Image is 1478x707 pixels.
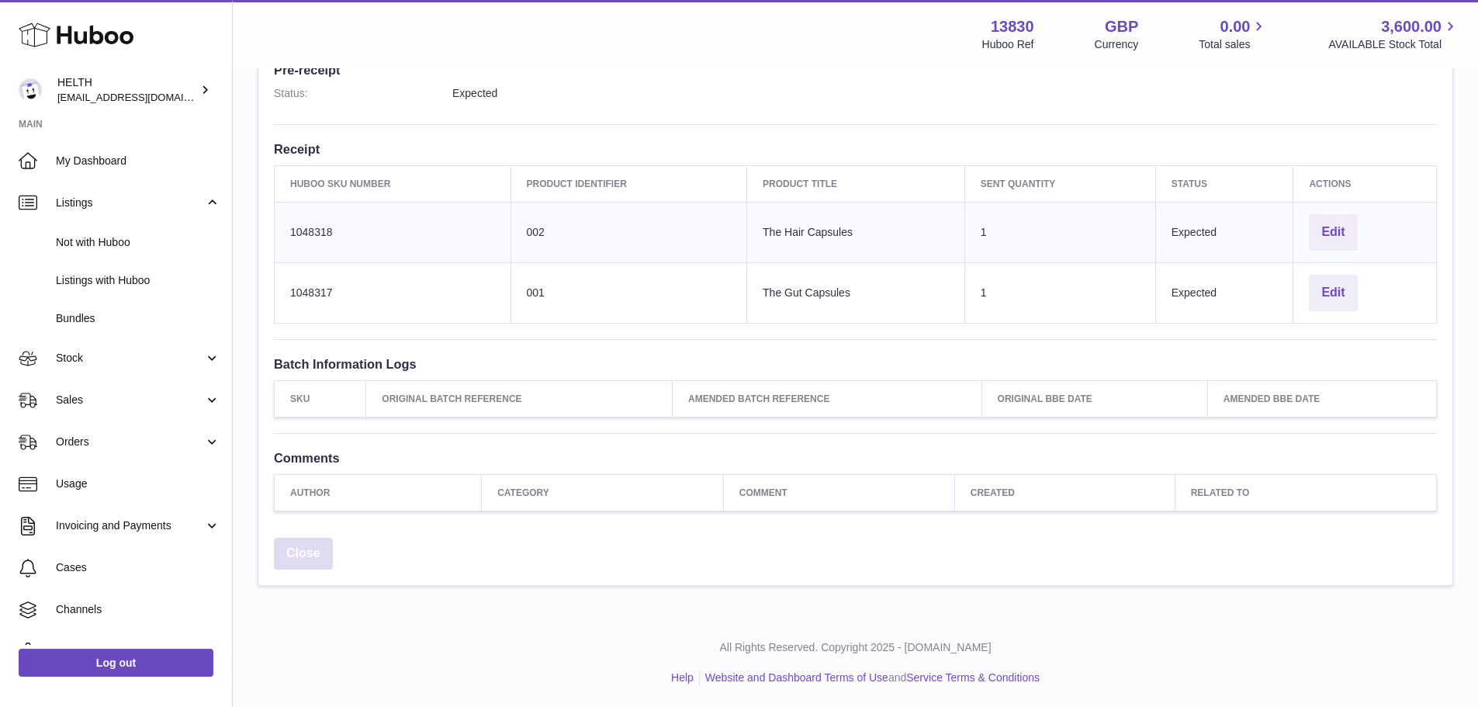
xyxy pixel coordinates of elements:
[274,538,333,570] a: Close
[747,165,965,202] th: Product title
[275,380,366,417] th: SKU
[906,671,1040,684] a: Service Terms & Conditions
[673,380,982,417] th: Amended Batch Reference
[964,165,1155,202] th: Sent Quantity
[1328,37,1459,52] span: AVAILABLE Stock Total
[1381,16,1442,37] span: 3,600.00
[964,202,1155,262] td: 1
[275,165,511,202] th: Huboo SKU Number
[274,140,1437,158] h3: Receipt
[1328,16,1459,52] a: 3,600.00 AVAILABLE Stock Total
[56,351,204,366] span: Stock
[511,262,747,323] td: 001
[1199,16,1268,52] a: 0.00 Total sales
[56,518,204,533] span: Invoicing and Payments
[1309,214,1357,251] button: Edit
[56,393,204,407] span: Sales
[511,165,747,202] th: Product Identifier
[1155,165,1293,202] th: Status
[56,154,220,168] span: My Dashboard
[954,474,1175,511] th: Created
[274,86,452,101] dt: Status:
[1095,37,1139,52] div: Currency
[56,560,220,575] span: Cases
[56,311,220,326] span: Bundles
[56,196,204,210] span: Listings
[1155,262,1293,323] td: Expected
[1207,380,1436,417] th: Amended BBE Date
[275,262,511,323] td: 1048317
[274,355,1437,373] h3: Batch Information Logs
[57,75,197,105] div: HELTH
[274,61,1437,78] h3: Pre-receipt
[1309,275,1357,311] button: Edit
[57,91,228,103] span: [EMAIL_ADDRESS][DOMAIN_NAME]
[56,644,220,659] span: Settings
[747,202,965,262] td: The Hair Capsules
[275,474,482,511] th: Author
[981,380,1207,417] th: Original BBE Date
[56,235,220,250] span: Not with Huboo
[275,202,511,262] td: 1048318
[56,273,220,288] span: Listings with Huboo
[366,380,673,417] th: Original Batch Reference
[700,671,1040,685] li: and
[747,262,965,323] td: The Gut Capsules
[19,649,213,677] a: Log out
[982,37,1034,52] div: Huboo Ref
[1105,16,1138,37] strong: GBP
[56,435,204,449] span: Orders
[964,262,1155,323] td: 1
[1293,165,1437,202] th: Actions
[1199,37,1268,52] span: Total sales
[56,477,220,491] span: Usage
[1155,202,1293,262] td: Expected
[482,474,724,511] th: Category
[1220,16,1251,37] span: 0.00
[723,474,954,511] th: Comment
[56,602,220,617] span: Channels
[991,16,1034,37] strong: 13830
[245,640,1466,655] p: All Rights Reserved. Copyright 2025 - [DOMAIN_NAME]
[452,86,1437,101] dd: Expected
[19,78,42,102] img: internalAdmin-13830@internal.huboo.com
[511,202,747,262] td: 002
[705,671,888,684] a: Website and Dashboard Terms of Use
[274,449,1437,466] h3: Comments
[1175,474,1436,511] th: Related to
[671,671,694,684] a: Help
